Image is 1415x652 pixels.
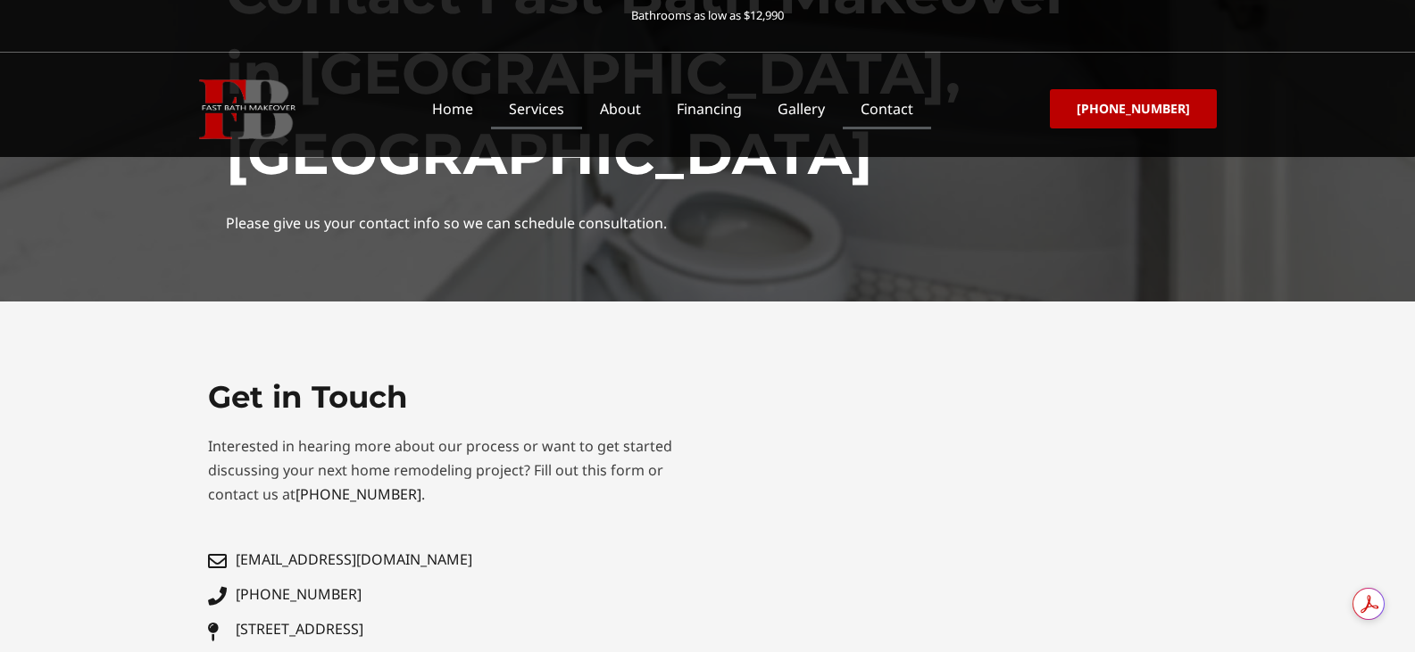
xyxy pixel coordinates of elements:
[414,88,491,129] a: Home
[491,88,582,129] a: Services
[1050,89,1217,128] a: [PHONE_NUMBER]
[208,548,699,572] a: [EMAIL_ADDRESS][DOMAIN_NAME]
[208,434,699,508] p: Interested in hearing more about our process or want to get started discussing your next home rem...
[208,617,699,641] a: [STREET_ADDRESS]
[760,88,843,129] a: Gallery
[208,377,699,417] h2: Get in Touch
[199,79,295,139] img: Fast Bath Makeover icon
[226,211,1190,235] p: Please give us your contact info so we can schedule consultation.
[843,88,931,129] a: Contact
[295,484,421,504] a: [PHONE_NUMBER]
[231,582,362,607] span: [PHONE_NUMBER]
[1077,103,1190,115] span: [PHONE_NUMBER]
[659,88,760,129] a: Financing
[231,548,472,572] span: [EMAIL_ADDRESS][DOMAIN_NAME]
[231,617,363,641] span: [STREET_ADDRESS]
[582,88,659,129] a: About
[208,582,699,607] a: [PHONE_NUMBER]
